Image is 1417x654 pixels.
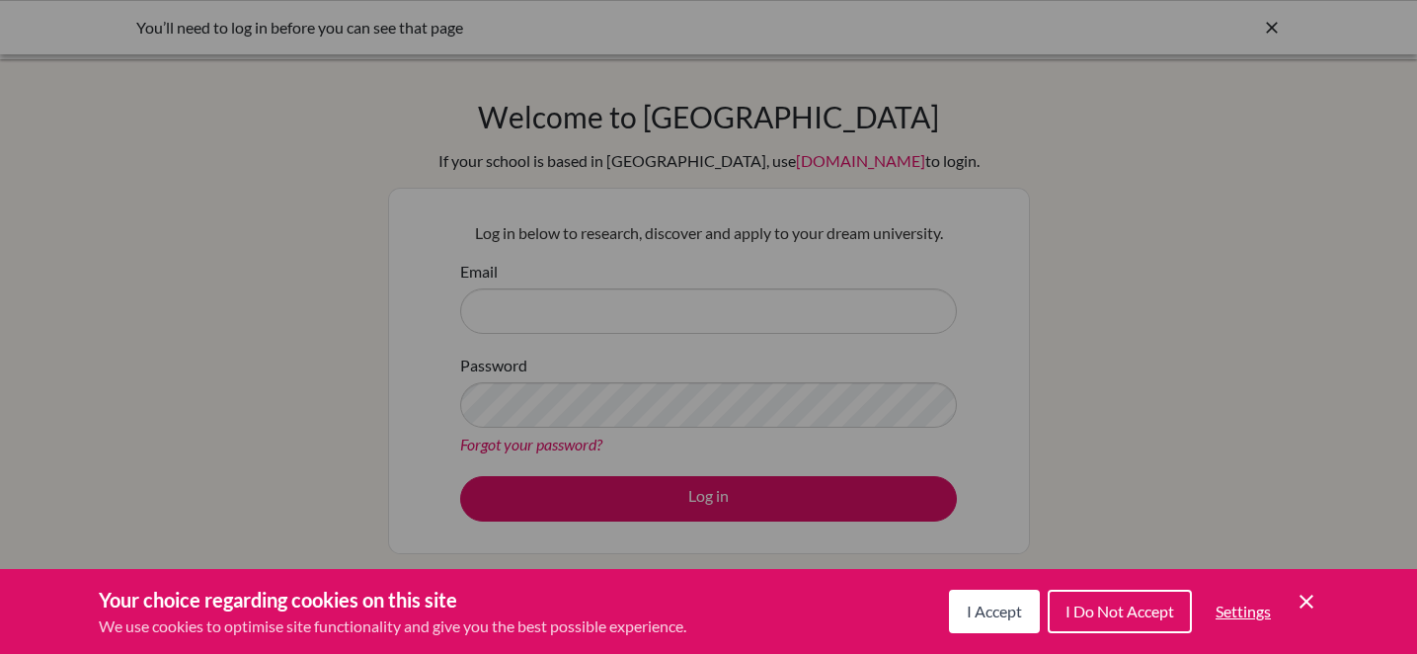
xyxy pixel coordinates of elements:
span: I Do Not Accept [1065,602,1174,620]
h3: Your choice regarding cookies on this site [99,585,686,614]
button: Settings [1200,592,1287,631]
span: Settings [1216,602,1271,620]
button: I Accept [949,590,1040,633]
p: We use cookies to optimise site functionality and give you the best possible experience. [99,614,686,638]
span: I Accept [967,602,1022,620]
button: Save and close [1295,590,1318,613]
button: I Do Not Accept [1048,590,1192,633]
